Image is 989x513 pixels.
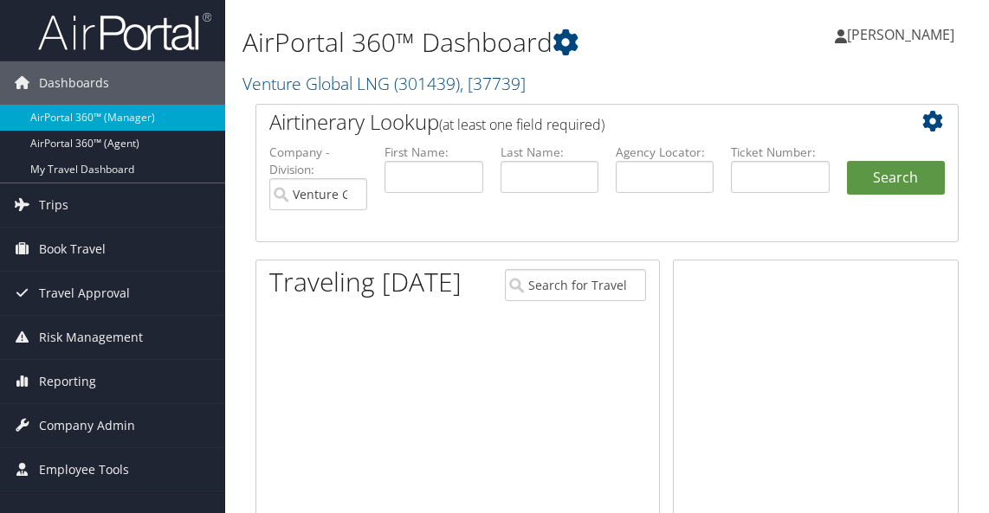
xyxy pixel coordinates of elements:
span: Reporting [39,360,96,403]
span: , [ 37739 ] [460,72,526,95]
span: (at least one field required) [439,115,604,134]
span: Book Travel [39,228,106,271]
label: Company - Division: [269,144,367,179]
span: Trips [39,183,68,227]
span: Travel Approval [39,272,130,315]
span: Employee Tools [39,448,129,491]
span: [PERSON_NAME] [847,25,954,44]
label: Agency Locator: [616,144,714,161]
h1: AirPortal 360™ Dashboard [242,24,728,61]
input: Search for Traveler [505,269,647,301]
span: Company Admin [39,404,135,447]
button: Search [847,161,945,196]
span: Risk Management [39,316,143,359]
label: Ticket Number: [731,144,829,161]
img: airportal-logo.png [38,11,211,52]
span: Dashboards [39,61,109,105]
a: [PERSON_NAME] [835,9,972,61]
h2: Airtinerary Lookup [269,107,887,137]
label: Last Name: [501,144,598,161]
label: First Name: [385,144,482,161]
a: Venture Global LNG [242,72,526,95]
h1: Traveling [DATE] [269,264,462,300]
span: ( 301439 ) [394,72,460,95]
